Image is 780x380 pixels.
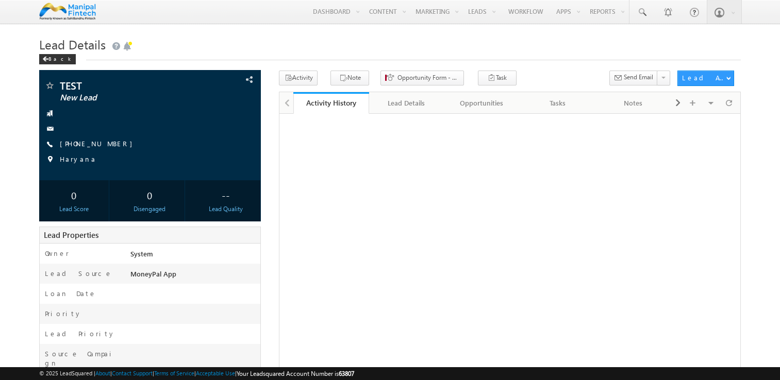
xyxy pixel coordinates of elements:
[60,80,197,91] span: TEST
[42,185,106,204] div: 0
[128,269,260,283] div: MoneyPal App
[118,204,182,214] div: Disengaged
[595,92,671,114] a: Notes
[45,289,96,298] label: Loan Date
[301,98,361,108] div: Activity History
[528,97,587,109] div: Tasks
[237,370,354,377] span: Your Leadsquared Account Number is
[677,71,734,86] button: Lead Actions
[39,3,96,21] img: Custom Logo
[604,97,662,109] div: Notes
[279,71,318,85] button: Activity
[380,71,464,85] button: Opportunity Form - Stage & Status
[609,71,658,85] button: Send Email
[60,154,96,165] span: Haryana
[39,54,81,62] a: Back
[118,185,182,204] div: 0
[39,36,106,53] span: Lead Details
[453,97,511,109] div: Opportunities
[377,97,436,109] div: Lead Details
[45,349,120,368] label: Source Campaign
[682,73,726,82] div: Lead Actions
[112,370,153,376] a: Contact Support
[154,370,194,376] a: Terms of Service
[293,92,369,114] a: Activity History
[624,73,653,82] span: Send Email
[45,249,69,258] label: Owner
[478,71,517,85] button: Task
[128,249,260,263] div: System
[444,92,520,114] a: Opportunities
[196,370,235,376] a: Acceptable Use
[45,309,82,318] label: Priority
[44,230,98,240] span: Lead Properties
[39,54,76,64] div: Back
[60,93,197,103] span: New Lead
[339,370,354,377] span: 63807
[330,71,369,85] button: Note
[60,139,138,149] span: [PHONE_NUMBER]
[45,329,115,338] label: Lead Priority
[369,92,445,114] a: Lead Details
[193,204,258,214] div: Lead Quality
[42,204,106,214] div: Lead Score
[39,369,354,378] span: © 2025 LeadSquared | | | | |
[193,185,258,204] div: --
[95,370,110,376] a: About
[397,73,459,82] span: Opportunity Form - Stage & Status
[45,269,112,278] label: Lead Source
[520,92,596,114] a: Tasks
